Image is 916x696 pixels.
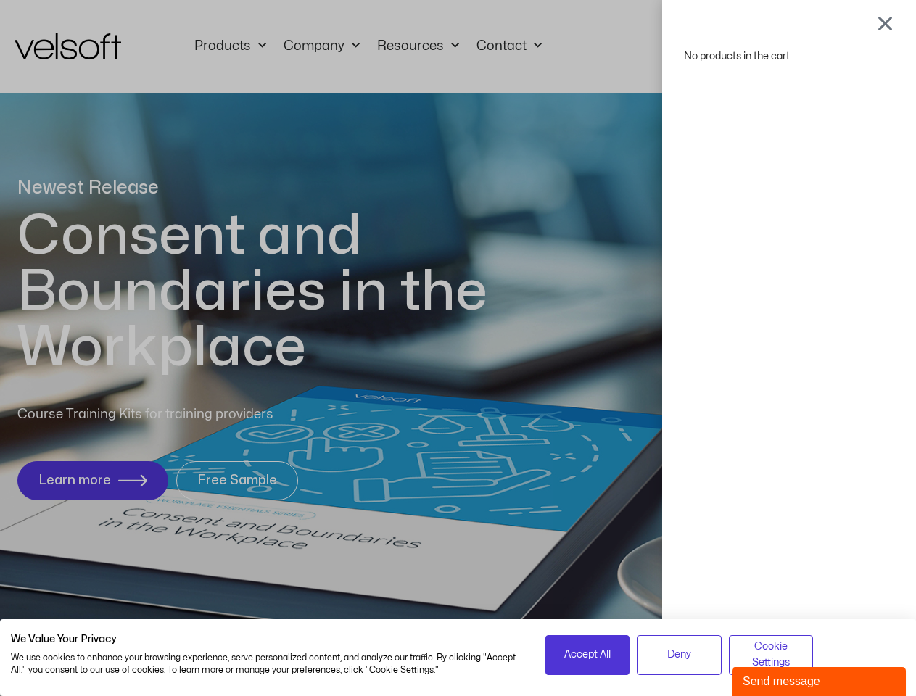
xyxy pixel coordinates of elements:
div: No products in the cart. [684,46,894,66]
span: Deny [667,647,691,663]
button: Accept all cookies [545,635,630,675]
h2: We Value Your Privacy [11,633,524,646]
button: Deny all cookies [637,635,722,675]
span: Cookie Settings [738,639,804,671]
iframe: chat widget [732,664,909,696]
p: We use cookies to enhance your browsing experience, serve personalized content, and analyze our t... [11,652,524,676]
span: Accept All [564,647,611,663]
button: Adjust cookie preferences [729,635,814,675]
